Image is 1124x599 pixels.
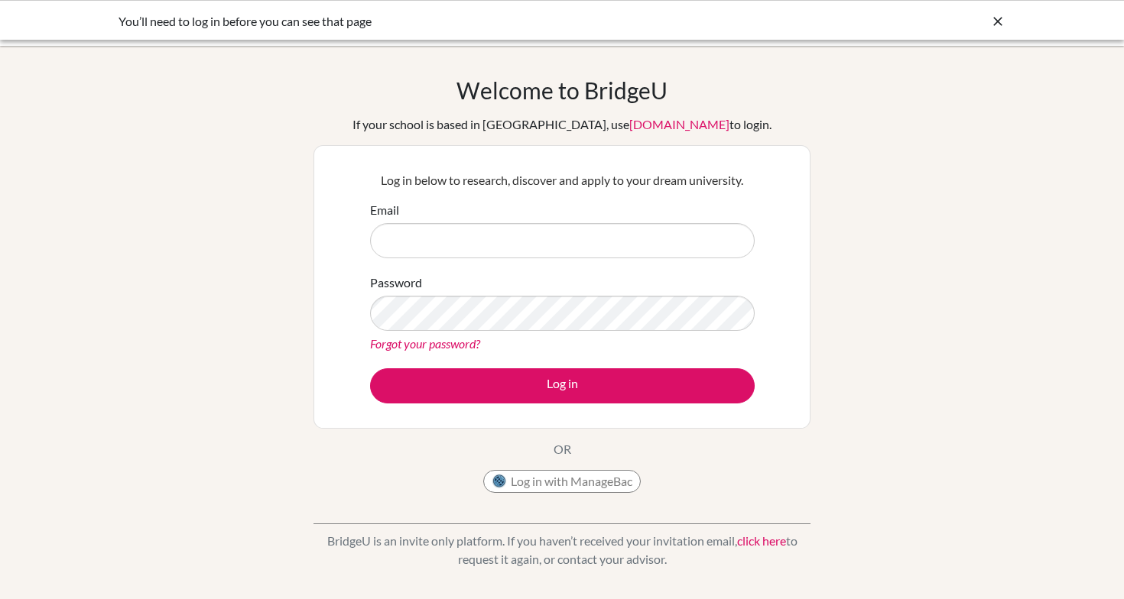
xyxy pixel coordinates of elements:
[483,470,641,493] button: Log in with ManageBac
[737,533,786,548] a: click here
[370,171,755,189] p: Log in below to research, discover and apply to your dream university.
[370,201,399,219] label: Email
[370,368,755,403] button: Log in
[629,117,729,131] a: [DOMAIN_NAME]
[554,440,571,458] p: OR
[313,532,811,568] p: BridgeU is an invite only platform. If you haven’t received your invitation email, to request it ...
[370,336,480,351] a: Forgot your password?
[119,12,776,31] div: You’ll need to log in before you can see that page
[456,76,668,104] h1: Welcome to BridgeU
[352,115,772,134] div: If your school is based in [GEOGRAPHIC_DATA], use to login.
[370,274,422,292] label: Password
